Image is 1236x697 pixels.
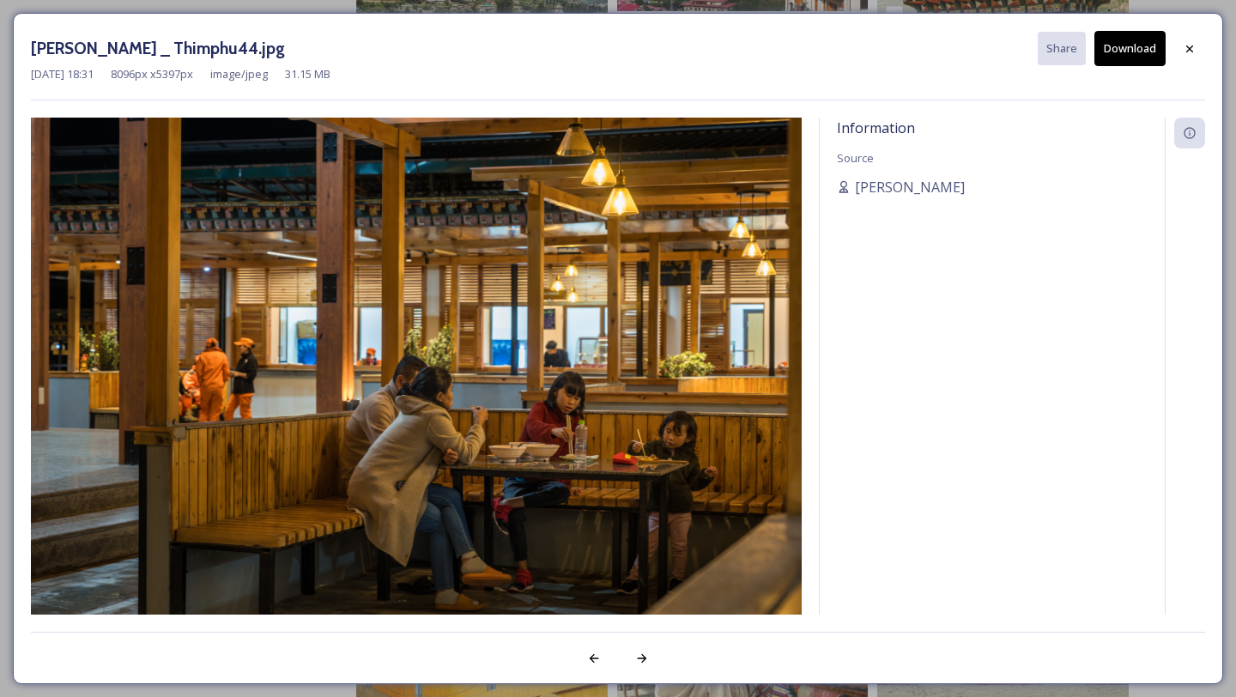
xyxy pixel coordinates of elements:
[111,66,193,82] span: 8096 px x 5397 px
[837,118,915,137] span: Information
[1094,31,1166,66] button: Download
[1038,32,1086,65] button: Share
[31,118,802,632] img: Marcus%20Westberg%20_%20Thimphu44.jpg
[31,66,94,82] span: [DATE] 18:31
[210,66,268,82] span: image/jpeg
[31,36,285,61] h3: [PERSON_NAME] _ Thimphu44.jpg
[855,177,965,197] span: [PERSON_NAME]
[837,150,874,166] span: Source
[285,66,330,82] span: 31.15 MB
